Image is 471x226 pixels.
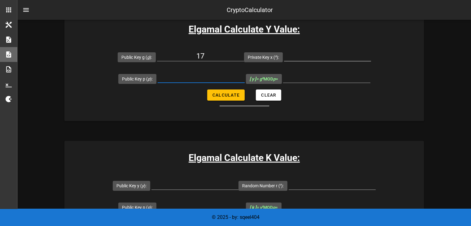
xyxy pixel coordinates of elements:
label: Public Key g ( ): [121,54,152,60]
h3: Elgamal Calculate K Value: [64,151,424,165]
span: Clear [261,93,276,98]
label: Public Key p ( ): [122,204,153,211]
label: Private Key x ( ): [248,54,279,60]
sup: x [275,54,277,58]
label: Random Number r ( ): [242,183,284,189]
i: p [148,205,150,210]
button: Clear [256,89,281,101]
i: p [273,205,275,210]
i: y [142,183,144,188]
h3: Elgamal Calculate Y Value: [64,22,424,36]
span: Calculate [212,93,240,98]
i: p [273,76,276,81]
i: = g [250,76,264,81]
b: [ k ] [250,205,256,210]
span: MOD = [250,76,278,81]
label: Public Key p ( ): [122,76,153,82]
sup: x [262,76,264,80]
span: MOD = [250,205,278,210]
button: Calculate [207,89,245,101]
span: © 2025 - by: sqeel404 [212,214,259,220]
div: CryptoCalculator [227,5,273,15]
label: Public Key y ( ): [116,183,146,189]
i: g [147,55,150,60]
b: [ y ] [250,76,256,81]
i: p [148,76,150,81]
sup: r [280,183,281,187]
i: = y [250,205,263,210]
button: nav-menu-toggle [19,2,33,17]
sup: r [262,204,263,208]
